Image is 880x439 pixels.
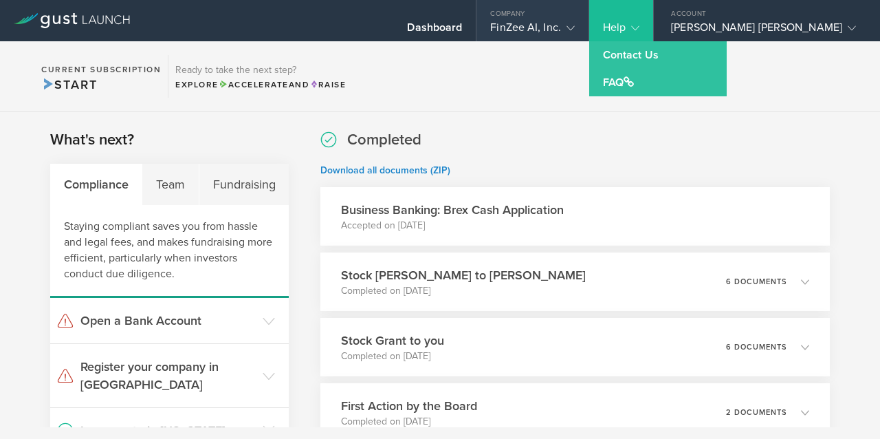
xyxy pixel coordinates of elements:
[726,409,787,416] p: 2 documents
[341,201,564,219] h3: Business Banking: Brex Cash Application
[490,21,575,41] div: FinZee AI, Inc.
[50,164,142,205] div: Compliance
[80,358,256,394] h3: Register your company in [GEOGRAPHIC_DATA]
[603,21,639,41] div: Help
[671,21,856,41] div: [PERSON_NAME] [PERSON_NAME]
[175,65,346,75] h3: Ready to take the next step?
[168,55,353,98] div: Ready to take the next step?ExploreAccelerateandRaise
[309,80,346,89] span: Raise
[726,278,787,286] p: 6 documents
[142,164,199,205] div: Team
[726,343,787,351] p: 6 documents
[199,164,289,205] div: Fundraising
[320,164,450,176] a: Download all documents (ZIP)
[50,205,289,298] div: Staying compliant saves you from hassle and legal fees, and makes fundraising more efficient, par...
[341,415,477,429] p: Completed on [DATE]
[341,266,586,284] h3: Stock [PERSON_NAME] to [PERSON_NAME]
[347,130,421,150] h2: Completed
[341,350,444,363] p: Completed on [DATE]
[175,78,346,91] div: Explore
[341,219,564,233] p: Accepted on [DATE]
[219,80,310,89] span: and
[80,312,256,330] h3: Open a Bank Account
[50,130,134,150] h2: What's next?
[341,397,477,415] h3: First Action by the Board
[41,65,161,74] h2: Current Subscription
[41,77,97,92] span: Start
[341,332,444,350] h3: Stock Grant to you
[219,80,289,89] span: Accelerate
[407,21,462,41] div: Dashboard
[341,284,586,298] p: Completed on [DATE]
